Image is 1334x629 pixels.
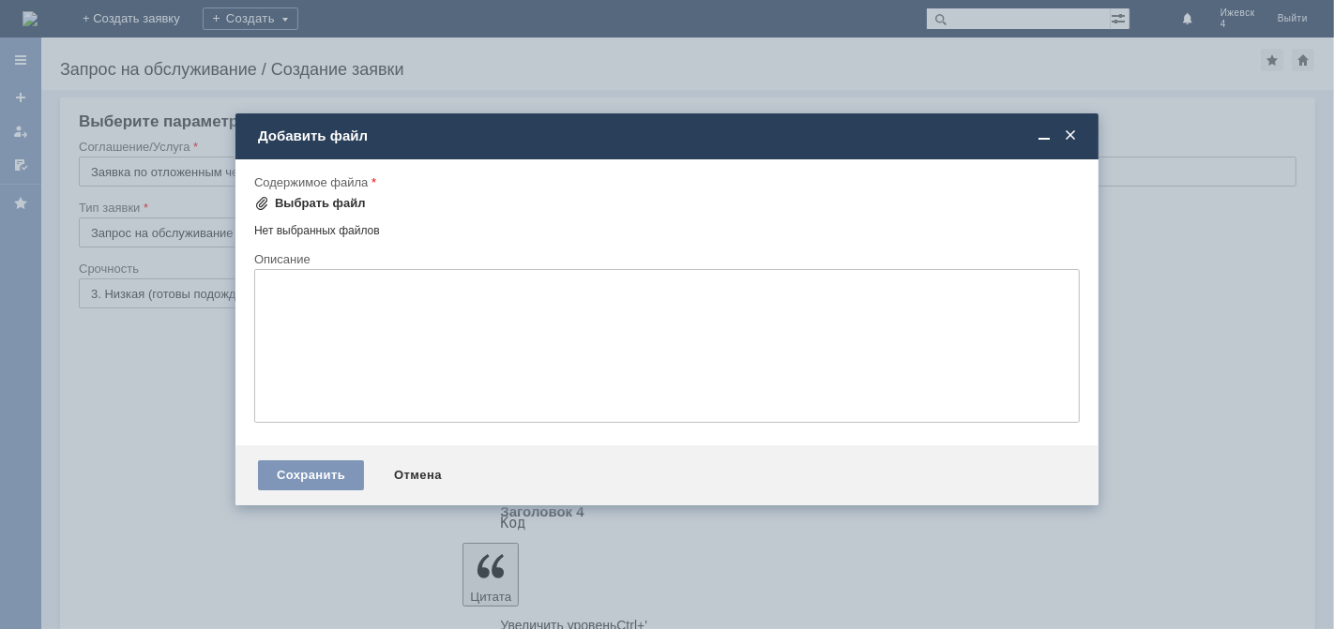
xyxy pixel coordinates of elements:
[275,196,366,211] div: Выбрать файл
[254,217,1080,238] div: Нет выбранных файлов
[1035,127,1054,144] span: Свернуть (Ctrl + M)
[258,127,1080,144] div: Добавить файл
[254,176,1076,188] div: Содержимое файла
[1061,127,1080,144] span: Закрыть
[254,253,1076,265] div: Описание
